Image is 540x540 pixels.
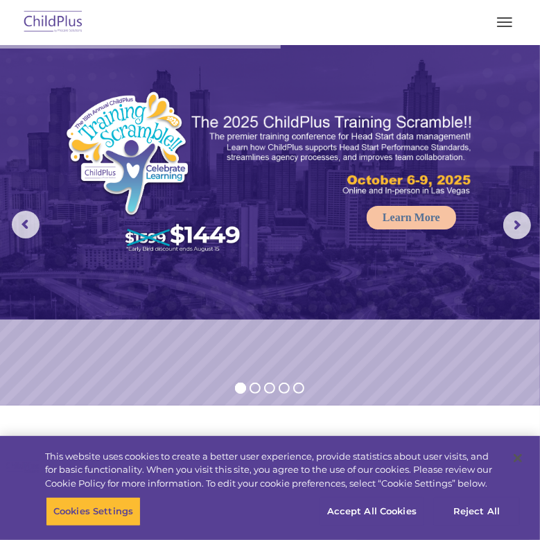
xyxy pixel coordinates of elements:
[433,497,520,526] button: Reject All
[46,497,141,526] button: Cookies Settings
[45,450,502,491] div: This website uses cookies to create a better user experience, provide statistics about user visit...
[367,206,456,229] a: Learn More
[21,6,86,39] img: ChildPlus by Procare Solutions
[320,497,424,526] button: Accept All Cookies
[503,443,533,473] button: Close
